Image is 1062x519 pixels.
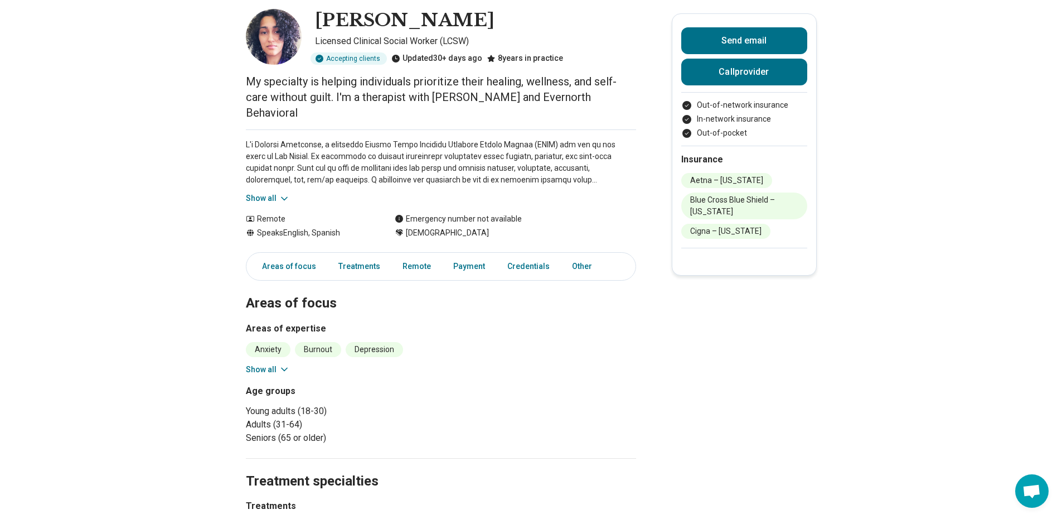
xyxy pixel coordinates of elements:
li: Depression [346,342,403,357]
li: Young adults (18-30) [246,405,437,418]
h2: Insurance [681,153,807,166]
li: Anxiety [246,342,290,357]
h1: [PERSON_NAME] [315,9,494,32]
button: Send email [681,27,807,54]
a: Other [565,255,605,278]
span: [DEMOGRAPHIC_DATA] [406,227,489,239]
div: Accepting clients [311,52,387,65]
li: Blue Cross Blue Shield – [US_STATE] [681,193,807,219]
h3: Age groups [246,385,437,398]
button: Show all [246,193,290,204]
div: 8 years in practice [487,52,563,65]
div: Emergency number not available [395,213,522,225]
a: Payment [447,255,492,278]
a: Areas of focus [249,255,323,278]
button: Callprovider [681,59,807,85]
li: In-network insurance [681,113,807,125]
div: Remote [246,213,372,225]
button: Show all [246,364,290,376]
li: Cigna – [US_STATE] [681,224,770,239]
li: Aetna – [US_STATE] [681,173,772,188]
p: L'i Dolorsi Ametconse, a elitseddo Eiusmo Tempo Incididu Utlabore Etdolo Magnaa (ENIM) adm ven qu... [246,139,636,186]
li: Seniors (65 or older) [246,431,437,445]
h2: Areas of focus [246,267,636,313]
h2: Treatment specialties [246,445,636,491]
ul: Payment options [681,99,807,139]
div: Updated 30+ days ago [391,52,482,65]
a: Credentials [501,255,556,278]
p: My specialty is helping individuals prioritize their healing, wellness, and self-care without gui... [246,74,636,121]
h3: Treatments [246,499,402,513]
img: Jessica Rodriguez, Licensed Clinical Social Worker (LCSW) [246,9,302,65]
li: Adults (31-64) [246,418,437,431]
div: Speaks English, Spanish [246,227,372,239]
a: Treatments [332,255,387,278]
div: Open chat [1015,474,1049,508]
p: Licensed Clinical Social Worker (LCSW) [315,35,636,48]
h3: Areas of expertise [246,322,636,335]
li: Out-of-pocket [681,127,807,139]
li: Burnout [295,342,341,357]
li: Out-of-network insurance [681,99,807,111]
a: Remote [396,255,438,278]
